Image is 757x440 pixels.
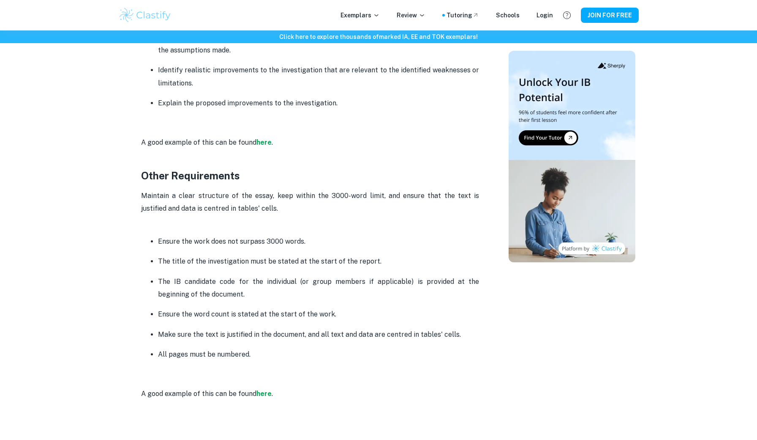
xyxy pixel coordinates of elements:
button: Help and Feedback [560,8,574,22]
a: here [256,390,272,398]
p: A good example of this can be found . [141,388,479,400]
button: JOIN FOR FREE [581,8,639,23]
p: The title of the investigation must be stated at the start of the report. [158,255,479,268]
p: Identify realistic improvements to the investigation that are relevant to the identified weakness... [158,64,479,90]
a: Schools [496,11,520,20]
span: Maintain a clear structure of the essay, keep within the 3000-word limit, and ensure that the tex... [141,192,481,212]
span: A good example of this can be found [141,138,256,146]
p: Make sure the text is justified in the document, and all text and data are centred in tables' cells. [158,328,479,341]
p: Ensure the word count is stated at the start of the work. [158,308,479,321]
p: Ensure the work does not surpass 3000 words. [158,235,479,248]
span: . [272,138,273,146]
a: Login [536,11,553,20]
a: Tutoring [447,11,479,20]
img: Clastify logo [118,7,172,24]
p: All pages must be numbered. [158,348,479,361]
strong: Other Requirements [141,170,240,181]
h6: Click here to explore thousands of marked IA, EE and TOK exemplars ! [2,32,755,41]
p: Exemplars [340,11,380,20]
p: The IB candidate code for the individual (or group members if applicable) is provided at the begi... [158,275,479,301]
p: Review [397,11,425,20]
img: Thumbnail [509,51,635,262]
p: Explain the proposed improvements to the investigation. [158,97,479,110]
a: here [256,138,272,146]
